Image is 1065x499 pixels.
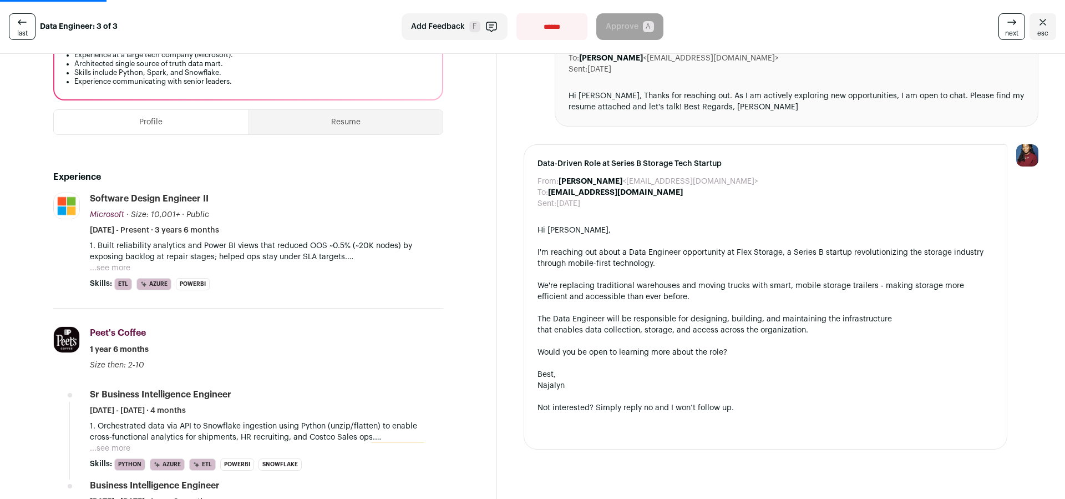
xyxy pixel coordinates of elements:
[537,187,548,198] dt: To:
[189,458,216,471] li: ETL
[402,13,508,40] button: Add Feedback F
[150,458,185,471] li: Azure
[176,278,210,290] li: PowerBI
[556,198,580,209] dd: [DATE]
[537,369,993,380] div: Best,
[114,458,145,471] li: Python
[537,325,993,336] div: that enables data collection, storage, and access across the organization.
[548,189,683,196] b: [EMAIL_ADDRESS][DOMAIN_NAME]
[559,176,758,187] dd: <[EMAIL_ADDRESS][DOMAIN_NAME]>
[537,247,993,269] div: I'm reaching out about a Data Engineer opportunity at Flex Storage, a Series B startup revolution...
[411,21,465,32] span: Add Feedback
[74,77,429,86] li: Experience communicating with senior leaders.
[537,402,993,414] div: Not interested? Simply reply no and I won’t follow up.
[249,110,443,134] button: Resume
[114,278,132,290] li: ETL
[40,21,118,32] strong: Data Engineer: 3 of 3
[537,314,993,325] div: The Data Engineer will be responsible for designing, building, and maintaining the infrastructure
[371,442,424,455] mark: data modeling
[579,54,643,62] b: [PERSON_NAME]
[90,361,144,369] span: Size then: 2-10
[1005,29,1018,38] span: next
[1037,29,1048,38] span: esc
[537,158,993,169] span: Data-Driven Role at Series B Storage Tech Startup
[90,480,220,492] div: Business Intelligence Engineer
[90,263,130,274] button: ...see more
[537,380,993,391] div: Najalyn
[537,280,993,303] div: We're replacing traditional warehouses and moving trucks with smart, mobile storage trailers - ma...
[126,211,180,219] span: · Size: 10,001+
[587,64,611,75] dd: [DATE]
[220,458,254,471] li: PowerBI
[90,225,219,236] span: [DATE] - Present · 3 years 6 months
[90,329,146,337] span: Peet's Coffee
[90,405,186,416] span: [DATE] - [DATE] · 4 months
[74,51,429,59] li: Experience at a large tech company (Microsoft).
[537,176,559,187] dt: From:
[17,29,28,38] span: last
[186,211,209,219] span: Public
[90,421,443,443] p: 1. Orchestrated data via API to Snowflake ingestion using Python (unzip/flatten) to enable cross‑...
[90,211,124,219] span: Microsoft
[74,68,429,77] li: Skills include Python, Spark, and Snowflake.
[53,170,443,184] h2: Experience
[90,240,443,263] p: 1. Built reliability analytics and Power BI views that reduced OOS ~0.5% (~20K nodes) by exposing...
[569,90,1025,113] div: Hi [PERSON_NAME], Thanks for reaching out. As I am actively exploring new opportunities, I am ope...
[569,64,587,75] dt: Sent:
[90,278,112,289] span: Skills:
[90,193,209,205] div: Software Design Engineer II
[9,13,35,40] a: last
[998,13,1025,40] a: next
[559,178,622,185] b: [PERSON_NAME]
[569,53,579,64] dt: To:
[1029,13,1056,40] a: Close
[258,458,302,471] li: Snowflake
[1016,144,1038,167] img: 10010497-medium_jpg
[74,59,429,68] li: Architected single source of truth data mart.
[579,53,779,64] dd: <[EMAIL_ADDRESS][DOMAIN_NAME]>
[90,344,149,355] span: 1 year 6 months
[537,347,993,358] div: Would you be open to learning more about the role?
[90,389,231,401] div: Sr Business Intelligence Engineer
[54,193,79,219] img: c786a7b10b07920eb52778d94b98952337776963b9c08eb22d98bc7b89d269e4.jpg
[469,21,480,32] span: F
[54,110,248,134] button: Profile
[182,209,184,220] span: ·
[90,458,112,470] span: Skills:
[537,198,556,209] dt: Sent:
[136,278,171,290] li: Azure
[537,225,993,236] div: Hi [PERSON_NAME],
[54,327,79,352] img: 4ac8f3e5b98105507837b96371d9d2904dc9f787e18d83af551fa594b3feeb7a.jpg
[90,443,130,454] button: ...see more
